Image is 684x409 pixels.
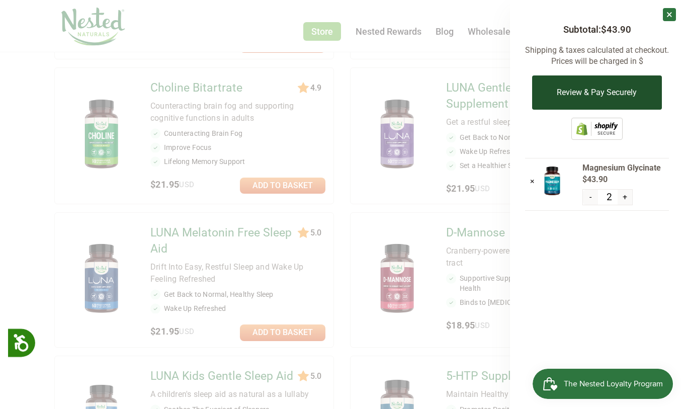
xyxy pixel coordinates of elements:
p: Shipping & taxes calculated at checkout. Prices will be charged in $ [525,45,669,67]
h3: Subtotal: [525,25,669,36]
img: Magnesium Glycinate [540,165,565,197]
button: Review & Pay Securely [532,75,661,110]
a: This online store is secured by Shopify [571,132,623,142]
span: $43.90 [601,24,631,35]
img: Shopify secure badge [571,118,623,140]
iframe: Button to open loyalty program pop-up [533,369,674,399]
a: × [530,177,535,186]
button: + [618,190,632,205]
a: × [663,8,676,21]
span: $43.90 [582,174,669,185]
span: Magnesium Glycinate [582,162,669,174]
button: - [583,190,597,205]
